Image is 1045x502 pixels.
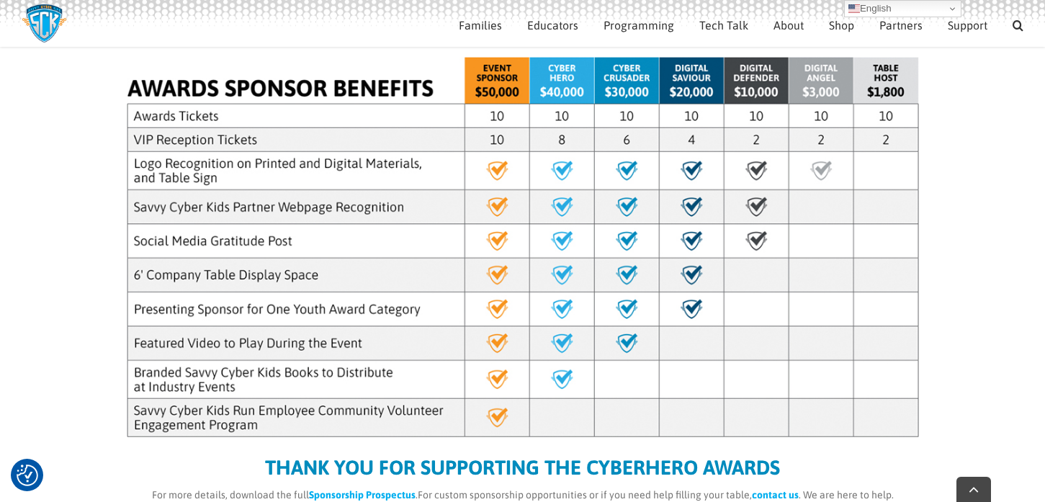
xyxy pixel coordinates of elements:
span: Partners [879,19,923,31]
span: Tech Talk [699,19,748,31]
span: Programming [604,19,674,31]
a: SCK-Awards-Prospectus-chart [127,56,919,68]
a: Sponsorship Prospectus [309,489,416,501]
span: Shop [829,19,854,31]
span: About [773,19,804,31]
span: For more details, download the full . [152,489,418,501]
button: Consent Preferences [17,465,38,486]
img: Awards Sponsor Benefits [127,57,919,437]
span: Support [948,19,987,31]
b: THANK YOU FOR SUPPORTING THE CYBERHERO AWARDS [265,456,780,479]
span: Educators [527,19,578,31]
span: Families [459,19,502,31]
img: Revisit consent button [17,465,38,486]
img: Savvy Cyber Kids Logo [22,4,67,43]
img: en [848,3,860,14]
a: contact us [752,489,799,501]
